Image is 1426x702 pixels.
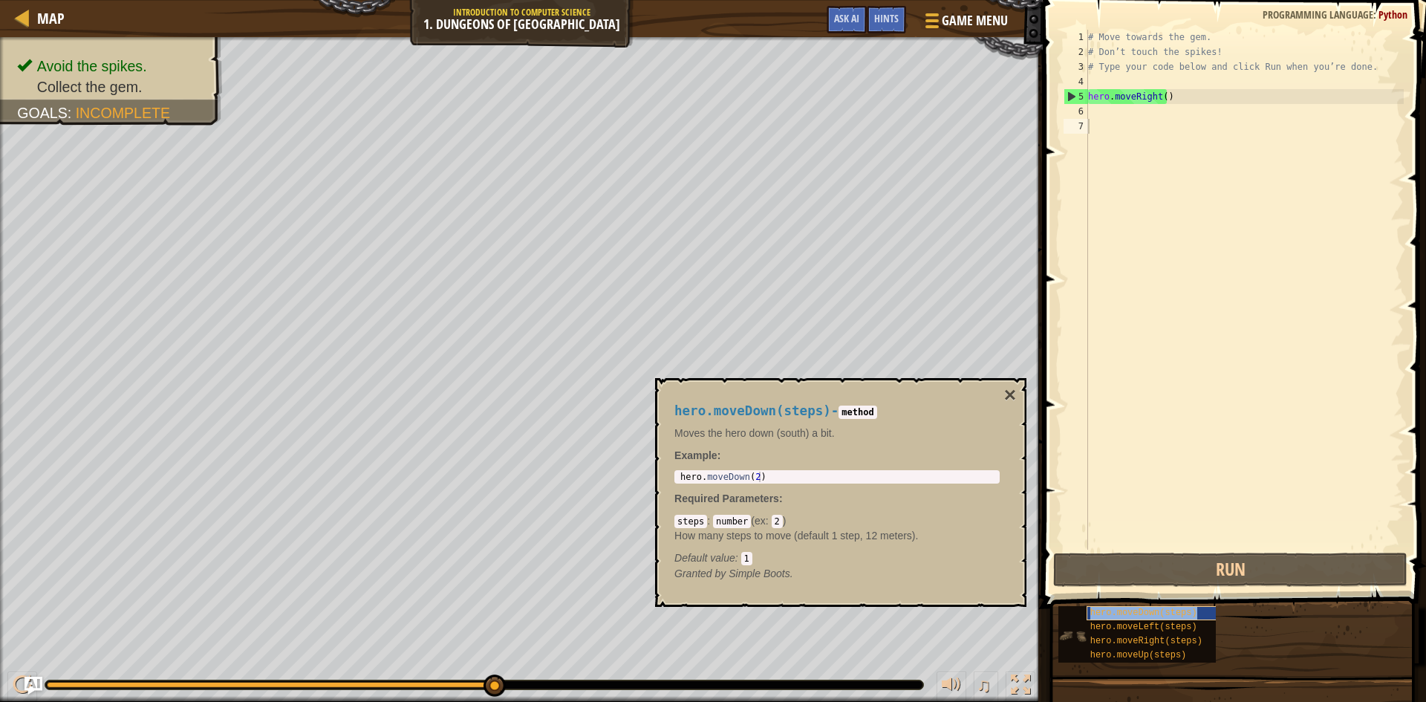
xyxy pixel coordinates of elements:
[735,552,741,564] span: :
[755,515,766,527] span: ex
[674,426,1000,441] p: Moves the hero down (south) a bit.
[674,528,1000,543] p: How many steps to move (default 1 step, 12 meters).
[674,568,793,579] em: Simple Boots.
[674,449,717,461] span: Example
[766,515,772,527] span: :
[674,404,1000,418] h4: -
[741,552,752,565] code: 1
[674,449,720,461] strong: :
[772,515,783,528] code: 2
[674,513,1000,565] div: ( )
[674,552,735,564] span: Default value
[707,515,713,527] span: :
[779,493,783,504] span: :
[674,515,707,528] code: steps
[839,406,876,419] code: method
[1004,385,1016,406] button: ×
[674,493,779,504] span: Required Parameters
[674,403,831,418] span: hero.moveDown(steps)
[674,568,729,579] span: Granted by
[713,515,751,528] code: number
